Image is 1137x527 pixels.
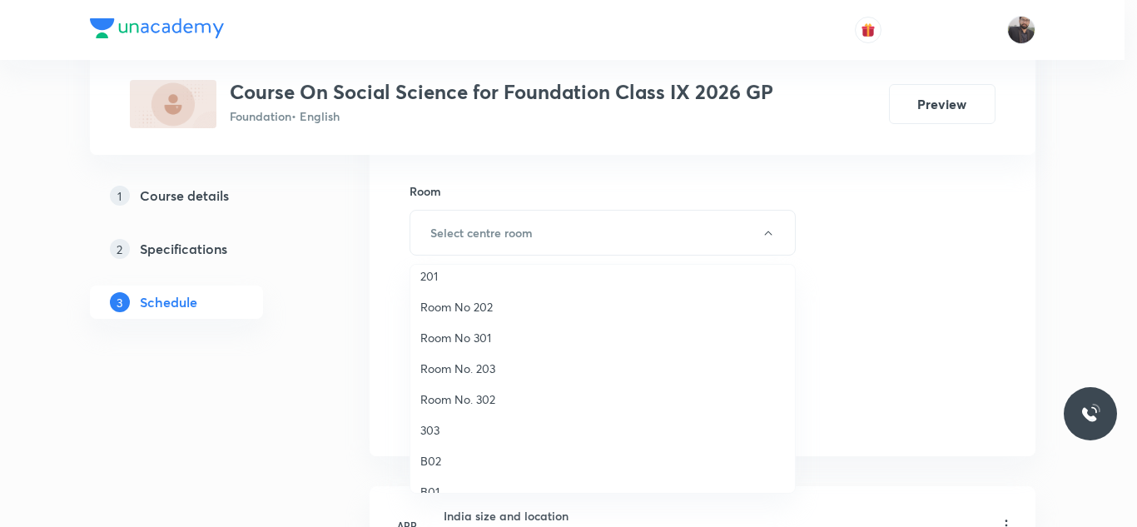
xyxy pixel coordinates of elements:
span: 201 [420,267,785,285]
span: Room No 301 [420,329,785,346]
span: Room No 202 [420,298,785,316]
span: Room No. 203 [420,360,785,377]
span: B01 [420,483,785,500]
span: B02 [420,452,785,470]
span: Room No. 302 [420,390,785,408]
span: 303 [420,421,785,439]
